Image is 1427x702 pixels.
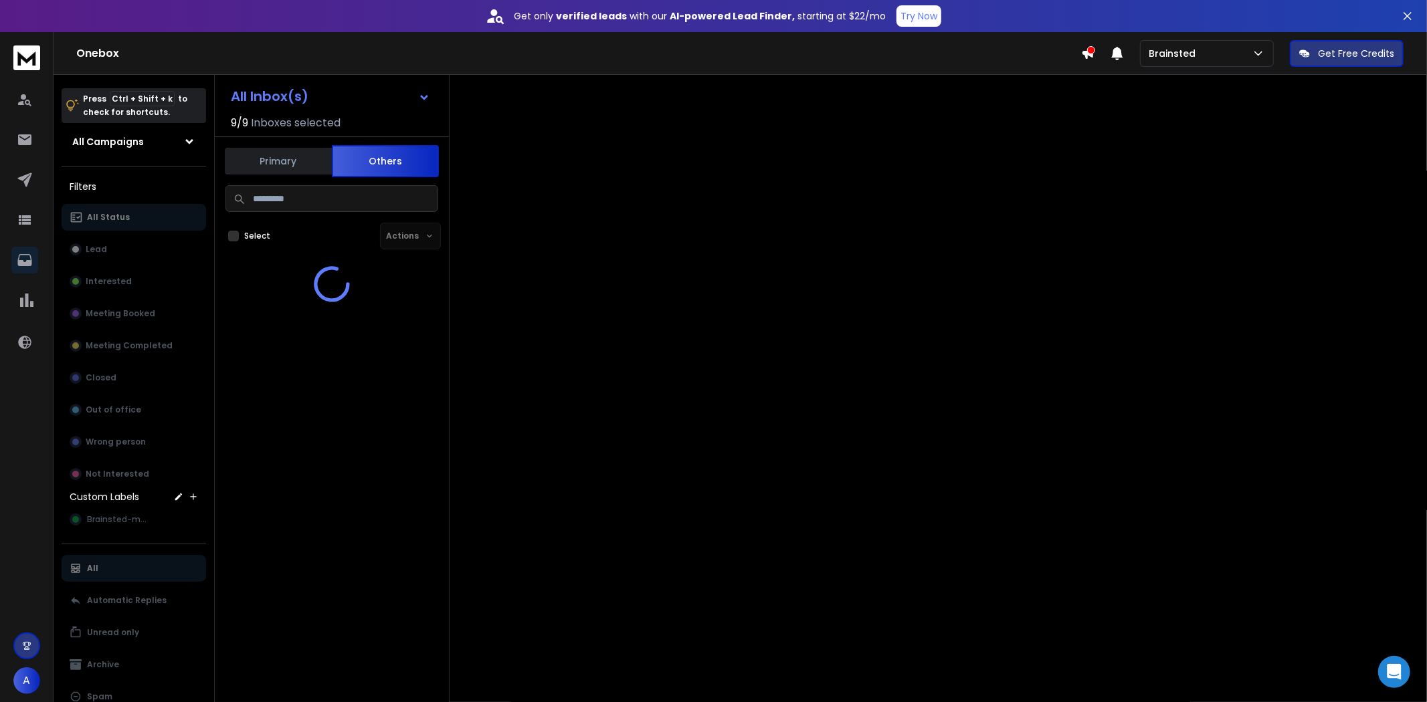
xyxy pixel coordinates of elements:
[896,5,941,27] button: Try Now
[225,146,332,176] button: Primary
[244,231,270,241] label: Select
[1290,40,1404,67] button: Get Free Credits
[556,9,627,23] strong: verified leads
[220,83,441,110] button: All Inbox(s)
[231,90,308,103] h1: All Inbox(s)
[251,115,341,131] h3: Inboxes selected
[900,9,937,23] p: Try Now
[13,667,40,694] button: A
[62,177,206,196] h3: Filters
[110,91,175,106] span: Ctrl + Shift + k
[62,128,206,155] button: All Campaigns
[231,115,248,131] span: 9 / 9
[72,135,144,148] h1: All Campaigns
[76,45,1081,62] h1: Onebox
[70,490,139,503] h3: Custom Labels
[514,9,886,23] p: Get only with our starting at $22/mo
[83,92,187,119] p: Press to check for shortcuts.
[1149,47,1201,60] p: Brainsted
[332,145,439,177] button: Others
[1378,656,1410,688] div: Open Intercom Messenger
[13,45,40,70] img: logo
[1318,47,1394,60] p: Get Free Credits
[670,9,795,23] strong: AI-powered Lead Finder,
